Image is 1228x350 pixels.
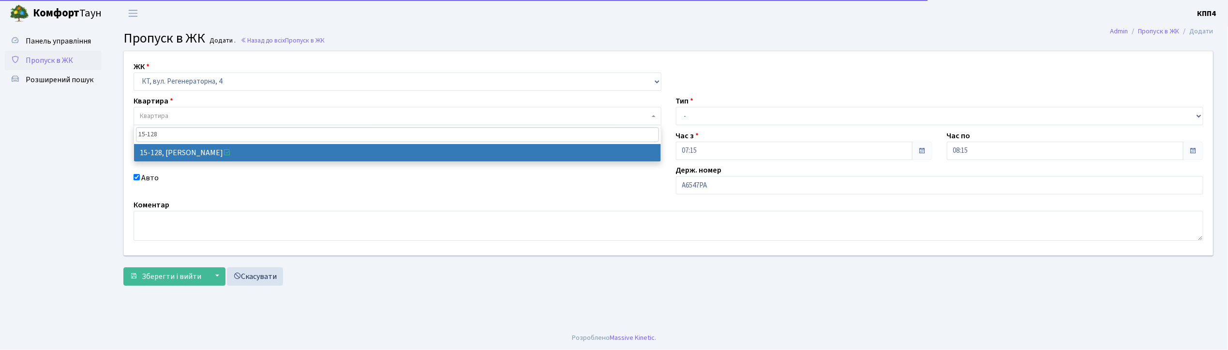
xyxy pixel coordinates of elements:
[208,37,236,45] small: Додати .
[5,51,102,70] a: Пропуск в ЖК
[240,36,325,45] a: Назад до всіхПропуск в ЖК
[572,333,656,343] div: Розроблено .
[134,95,173,107] label: Квартира
[676,130,699,142] label: Час з
[947,130,971,142] label: Час по
[5,31,102,51] a: Панель управління
[26,36,91,46] span: Панель управління
[285,36,325,45] span: Пропуск в ЖК
[142,271,201,282] span: Зберегти і вийти
[140,111,168,121] span: Квартира
[227,267,283,286] a: Скасувати
[5,70,102,89] a: Розширений пошук
[123,29,205,48] span: Пропуск в ЖК
[123,267,208,286] button: Зберегти і вийти
[610,333,655,343] a: Massive Kinetic
[1096,21,1228,42] nav: breadcrumb
[26,55,73,66] span: Пропуск в ЖК
[676,95,694,107] label: Тип
[1198,8,1216,19] a: КПП4
[1138,26,1180,36] a: Пропуск в ЖК
[10,4,29,23] img: logo.png
[676,164,722,176] label: Держ. номер
[141,172,159,184] label: Авто
[676,176,1204,194] input: АА1234АА
[134,144,661,161] li: 15-128, [PERSON_NAME]
[134,199,169,211] label: Коментар
[33,5,102,22] span: Таун
[1180,26,1213,37] li: Додати
[1110,26,1128,36] a: Admin
[134,61,150,73] label: ЖК
[121,5,145,21] button: Переключити навігацію
[33,5,79,21] b: Комфорт
[26,74,93,85] span: Розширений пошук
